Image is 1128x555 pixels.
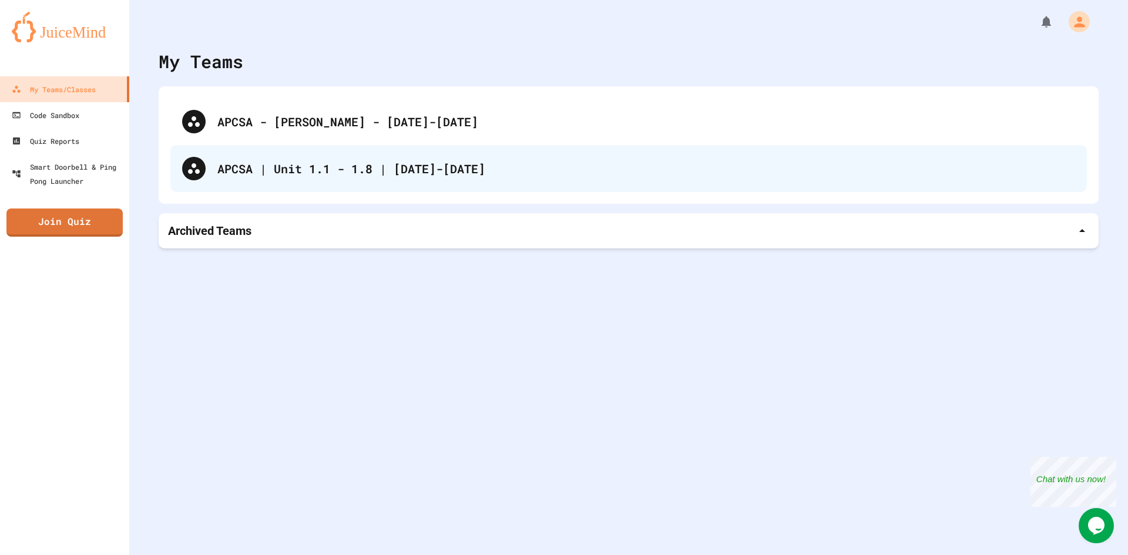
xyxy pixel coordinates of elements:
div: Code Sandbox [12,108,79,122]
img: logo-orange.svg [12,12,117,42]
iframe: chat widget [1030,457,1116,507]
div: Smart Doorbell & Ping Pong Launcher [12,160,125,188]
div: My Teams/Classes [12,82,96,96]
div: APCSA - [PERSON_NAME] - [DATE]-[DATE] [170,98,1087,145]
a: Join Quiz [6,208,123,237]
div: APCSA | Unit 1.1 - 1.8 | [DATE]-[DATE] [170,145,1087,192]
div: APCSA | Unit 1.1 - 1.8 | [DATE]-[DATE] [217,160,1075,177]
p: Archived Teams [168,223,251,239]
div: Quiz Reports [12,134,79,148]
div: APCSA - [PERSON_NAME] - [DATE]-[DATE] [217,113,1075,130]
iframe: chat widget [1079,508,1116,543]
div: My Account [1056,8,1093,35]
div: My Notifications [1018,12,1056,32]
div: My Teams [159,48,243,75]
